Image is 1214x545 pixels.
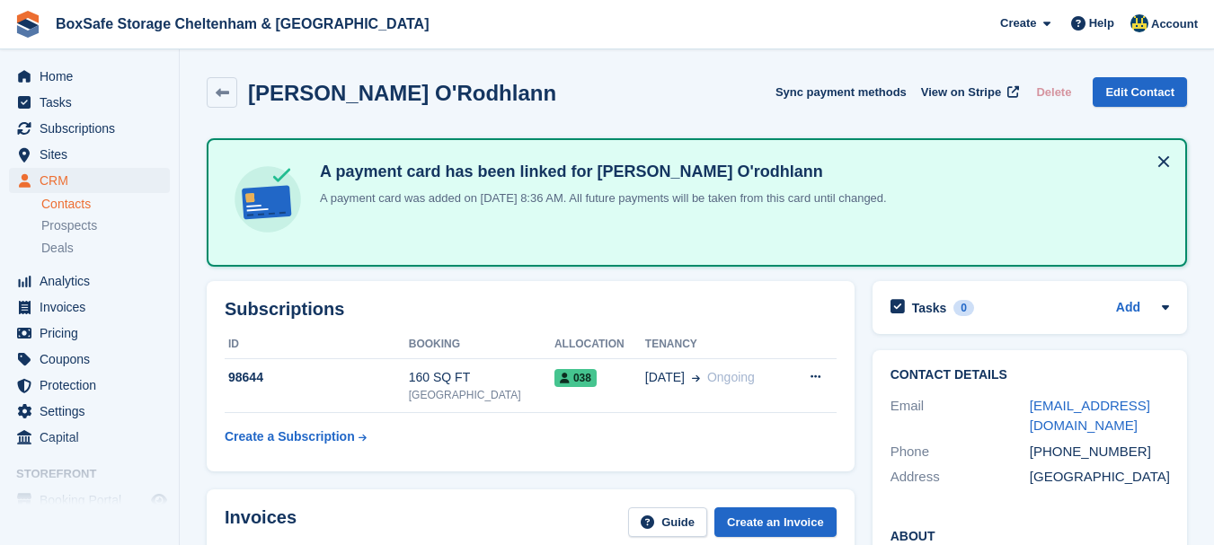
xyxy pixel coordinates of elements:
[1029,77,1078,107] button: Delete
[891,467,1030,488] div: Address
[628,507,707,537] a: Guide
[9,64,170,89] a: menu
[775,77,907,107] button: Sync payment methods
[41,239,170,258] a: Deals
[40,294,147,320] span: Invoices
[1030,442,1169,462] div: [PHONE_NUMBER]
[9,116,170,141] a: menu
[40,168,147,193] span: CRM
[40,268,147,294] span: Analytics
[148,489,170,511] a: Preview store
[707,370,755,384] span: Ongoing
[9,268,170,294] a: menu
[40,347,147,372] span: Coupons
[41,217,97,234] span: Prospects
[248,81,556,105] h2: [PERSON_NAME] O'Rodhlann
[554,369,597,387] span: 038
[40,488,147,513] span: Booking Portal
[1151,15,1198,33] span: Account
[9,399,170,424] a: menu
[1030,467,1169,488] div: [GEOGRAPHIC_DATA]
[225,330,409,359] th: ID
[1116,298,1140,319] a: Add
[409,330,554,359] th: Booking
[1130,14,1148,32] img: Kim Virabi
[40,90,147,115] span: Tasks
[953,300,974,316] div: 0
[9,373,170,398] a: menu
[645,368,685,387] span: [DATE]
[1093,77,1187,107] a: Edit Contact
[9,294,170,320] a: menu
[891,442,1030,462] div: Phone
[1030,398,1150,434] a: [EMAIL_ADDRESS][DOMAIN_NAME]
[41,216,170,235] a: Prospects
[9,347,170,372] a: menu
[313,162,887,182] h4: A payment card has been linked for [PERSON_NAME] O'rodhlann
[40,116,147,141] span: Subscriptions
[645,330,787,359] th: Tenancy
[891,368,1169,382] h2: Contact Details
[554,330,645,359] th: Allocation
[9,321,170,346] a: menu
[41,240,74,257] span: Deals
[891,526,1169,544] h2: About
[9,90,170,115] a: menu
[914,77,1023,107] a: View on Stripe
[225,507,297,537] h2: Invoices
[714,507,837,537] a: Create an Invoice
[891,396,1030,436] div: Email
[225,368,409,387] div: 98644
[225,420,367,453] a: Create a Subscription
[9,425,170,450] a: menu
[225,427,355,446] div: Create a Subscription
[225,299,837,320] h2: Subscriptions
[409,387,554,403] div: [GEOGRAPHIC_DATA]
[40,399,147,424] span: Settings
[409,368,554,387] div: 160 SQ FT
[1089,14,1114,32] span: Help
[912,300,947,316] h2: Tasks
[41,196,170,213] a: Contacts
[1000,14,1036,32] span: Create
[921,84,1001,101] span: View on Stripe
[9,168,170,193] a: menu
[16,465,179,483] span: Storefront
[40,142,147,167] span: Sites
[40,373,147,398] span: Protection
[40,321,147,346] span: Pricing
[14,11,41,38] img: stora-icon-8386f47178a22dfd0bd8f6a31ec36ba5ce8667c1dd55bd0f319d3a0aa187defe.svg
[9,488,170,513] a: menu
[49,9,436,39] a: BoxSafe Storage Cheltenham & [GEOGRAPHIC_DATA]
[230,162,306,237] img: card-linked-ebf98d0992dc2aeb22e95c0e3c79077019eb2392cfd83c6a337811c24bc77127.svg
[313,189,887,207] p: A payment card was added on [DATE] 8:36 AM. All future payments will be taken from this card unti...
[9,142,170,167] a: menu
[40,425,147,450] span: Capital
[40,64,147,89] span: Home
